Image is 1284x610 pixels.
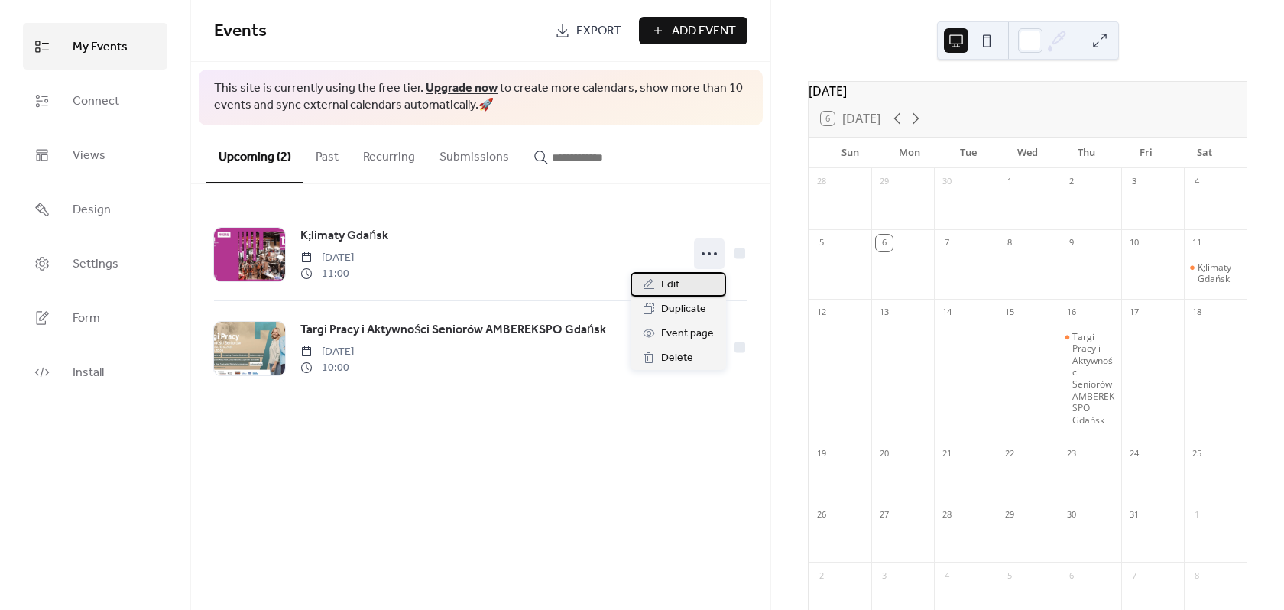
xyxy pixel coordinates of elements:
div: 6 [1063,567,1080,584]
div: 20 [876,445,893,462]
div: 14 [939,304,955,321]
div: 7 [939,235,955,251]
div: 23 [1063,445,1080,462]
span: Events [214,15,267,48]
div: 26 [813,506,830,523]
a: Form [23,294,167,341]
div: Sat [1175,138,1234,168]
div: 22 [1001,445,1018,462]
div: 3 [876,567,893,584]
div: K;limaty Gdańsk [1198,261,1240,285]
span: K;limaty Gdańsk [300,227,388,245]
a: My Events [23,23,167,70]
div: 5 [813,235,830,251]
div: 27 [876,506,893,523]
span: Install [73,361,104,384]
span: My Events [73,35,128,59]
button: Past [303,125,351,182]
a: Targi Pracy i Aktywności Seniorów AMBEREKSPO Gdańsk [300,320,606,340]
div: Mon [880,138,939,168]
span: Views [73,144,105,167]
span: Delete [661,349,693,368]
div: Targi Pracy i Aktywności Seniorów AMBEREKSPO Gdańsk [1072,331,1115,427]
button: Submissions [427,125,521,182]
a: Export [543,17,633,44]
div: 7 [1126,567,1143,584]
div: 15 [1001,304,1018,321]
div: 25 [1188,445,1205,462]
span: Form [73,307,100,330]
span: Connect [73,89,119,113]
div: 17 [1126,304,1143,321]
span: Event page [661,325,714,343]
span: Settings [73,252,118,276]
div: Thu [1057,138,1116,168]
button: Upcoming (2) [206,125,303,183]
div: 4 [939,567,955,584]
div: 12 [813,304,830,321]
a: Connect [23,77,167,124]
span: Add Event [672,22,736,41]
div: 16 [1063,304,1080,321]
div: 1 [1188,506,1205,523]
a: Upgrade now [426,76,498,100]
div: 10 [1126,235,1143,251]
span: This site is currently using the free tier. to create more calendars, show more than 10 events an... [214,80,747,115]
button: Recurring [351,125,427,182]
div: 28 [939,506,955,523]
a: Settings [23,240,167,287]
div: Tue [939,138,998,168]
div: 8 [1001,235,1018,251]
button: Add Event [639,17,747,44]
div: 30 [1063,506,1080,523]
div: 19 [813,445,830,462]
div: 9 [1063,235,1080,251]
span: Design [73,198,111,222]
div: K;limaty Gdańsk [1184,261,1247,285]
div: Wed [998,138,1057,168]
span: Duplicate [661,300,706,319]
div: 8 [1188,567,1205,584]
div: 4 [1188,174,1205,190]
div: 31 [1126,506,1143,523]
div: 28 [813,174,830,190]
div: 29 [1001,506,1018,523]
div: 2 [1063,174,1080,190]
span: [DATE] [300,344,354,360]
span: 11:00 [300,266,354,282]
div: 3 [1126,174,1143,190]
span: [DATE] [300,250,354,266]
div: 6 [876,235,893,251]
div: 24 [1126,445,1143,462]
div: [DATE] [809,82,1247,100]
div: 13 [876,304,893,321]
a: K;limaty Gdańsk [300,226,388,246]
div: 21 [939,445,955,462]
div: 30 [939,174,955,190]
a: Views [23,131,167,178]
span: Targi Pracy i Aktywności Seniorów AMBEREKSPO Gdańsk [300,321,606,339]
a: Install [23,349,167,395]
div: 29 [876,174,893,190]
div: 2 [813,567,830,584]
div: Fri [1116,138,1175,168]
span: 10:00 [300,360,354,376]
div: Targi Pracy i Aktywności Seniorów AMBEREKSPO Gdańsk [1059,331,1121,427]
a: Design [23,186,167,232]
div: 18 [1188,304,1205,321]
div: 1 [1001,174,1018,190]
div: 5 [1001,567,1018,584]
span: Export [576,22,621,41]
span: Edit [661,276,679,294]
div: 11 [1188,235,1205,251]
div: Sun [821,138,880,168]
